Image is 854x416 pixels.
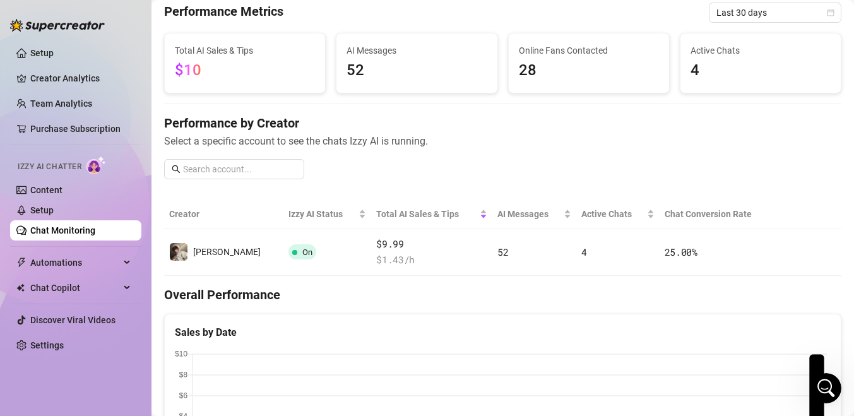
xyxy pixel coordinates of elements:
[164,3,283,23] h4: Performance Metrics
[25,24,124,44] img: logo
[80,212,116,225] div: • 4h ago
[148,331,168,340] span: Help
[175,61,201,79] span: $10
[175,44,315,57] span: Total AI Sales & Tips
[25,90,227,133] p: Hi [PERSON_NAME] 👋
[30,48,54,58] a: Setup
[193,247,261,257] span: [PERSON_NAME]
[30,340,64,350] a: Settings
[581,207,644,221] span: Active Chats
[183,162,297,176] input: Search account...
[519,44,659,57] span: Online Fans Contacted
[811,373,841,403] iframe: Intercom live chat
[73,331,117,340] span: Messages
[30,124,121,134] a: Purchase Subscription
[10,19,105,32] img: logo-BBDzfeDw.svg
[376,253,487,268] span: $ 1.43 /h
[164,286,841,304] h4: Overall Performance
[18,161,81,173] span: Izzy AI Chatter
[56,200,175,210] span: appreciate it thank you <3
[63,300,126,350] button: Messages
[174,20,199,45] img: Profile image for Giselle
[126,300,189,350] button: Help
[86,156,106,174] img: AI Chatter
[302,247,312,257] span: On
[691,59,831,83] span: 4
[371,199,492,229] th: Total AI Sales & Tips
[56,212,77,225] div: Amit
[691,44,831,57] span: Active Chats
[30,253,120,273] span: Automations
[283,199,371,229] th: Izzy AI Status
[497,207,561,221] span: AI Messages
[13,170,240,236] div: Recent messageProfile image for Amitappreciate it thank you <3Amit•4h ago
[347,59,487,83] span: 52
[492,199,576,229] th: AI Messages
[30,205,54,215] a: Setup
[30,225,95,235] a: Chat Monitoring
[519,59,659,83] span: 28
[30,68,131,88] a: Creator Analytics
[26,199,51,225] img: Profile image for Amit
[13,189,239,235] div: Profile image for Amitappreciate it thank you <3Amit•4h ago
[581,246,587,258] span: 4
[660,199,774,229] th: Chat Conversion Rate
[175,324,831,340] div: Sales by Date
[497,246,508,258] span: 52
[16,283,25,292] img: Chat Copilot
[209,331,233,340] span: News
[347,44,487,57] span: AI Messages
[376,237,487,252] span: $9.99
[16,258,27,268] span: thunderbolt
[30,278,120,298] span: Chat Copilot
[288,207,356,221] span: Izzy AI Status
[164,133,841,149] span: Select a specific account to see the chats Izzy AI is running.
[665,246,697,258] span: 25.00 %
[189,300,252,350] button: News
[576,199,660,229] th: Active Chats
[17,331,45,340] span: Home
[13,243,239,331] img: Super Mass, Dark Mode, Message Library & Bump Improvements
[30,185,62,195] a: Content
[170,243,187,261] img: Reece
[827,9,834,16] span: calendar
[164,199,283,229] th: Creator
[30,98,92,109] a: Team Analytics
[376,207,477,221] span: Total AI Sales & Tips
[164,114,841,132] h4: Performance by Creator
[172,165,181,174] span: search
[30,315,116,325] a: Discover Viral Videos
[716,3,834,22] span: Last 30 days
[198,20,223,45] div: Profile image for Nir
[25,133,227,154] p: How can we help?
[26,181,227,194] div: Recent message
[150,20,175,45] img: Profile image for Ella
